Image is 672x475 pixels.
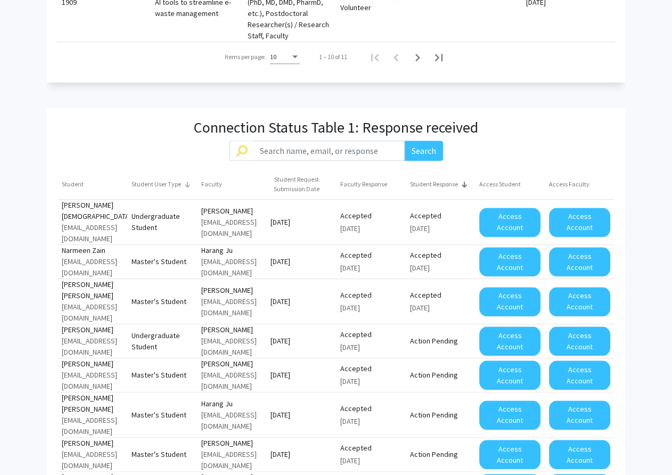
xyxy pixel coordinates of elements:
[132,179,181,189] div: Student User Type
[340,455,401,466] div: [DATE]
[266,363,336,388] mat-cell: [DATE]
[127,209,197,235] mat-cell: Undergraduate Student
[340,223,401,234] div: [DATE]
[407,46,428,68] button: Next page
[201,179,232,189] div: Faculty
[201,398,263,410] div: Harang Ju
[549,440,610,469] button: Access Account
[410,250,471,261] div: Accepted
[266,289,336,314] mat-cell: [DATE]
[319,52,347,62] div: 1 – 10 of 11
[410,263,471,274] div: [DATE]
[479,247,540,276] button: Access Account
[340,250,401,261] div: Accepted
[386,46,407,68] button: Previous page
[132,179,191,189] div: Student User Type
[340,179,387,189] div: Faculty Response
[340,329,401,340] div: Accepted
[201,217,263,239] div: [EMAIL_ADDRESS][DOMAIN_NAME]
[410,223,471,234] div: [DATE]
[253,141,405,161] input: Search name, email, or response
[545,169,614,199] mat-header-cell: Access Faculty
[201,370,263,392] div: [EMAIL_ADDRESS][DOMAIN_NAME]
[201,206,263,217] div: [PERSON_NAME]
[201,324,263,335] div: [PERSON_NAME]
[62,449,123,471] div: [EMAIL_ADDRESS][DOMAIN_NAME]
[479,361,540,390] button: Access Account
[201,438,263,449] div: [PERSON_NAME]
[201,179,222,189] div: Faculty
[410,290,471,301] div: Accepted
[340,403,401,414] div: Accepted
[225,52,266,62] div: Items per page:
[62,324,123,335] div: [PERSON_NAME]
[271,175,322,194] div: Student Request Submission Date
[62,179,93,189] div: Student
[406,402,476,428] mat-cell: Action Pending
[8,427,45,467] iframe: Chat
[62,200,132,222] div: [PERSON_NAME][DEMOGRAPHIC_DATA]
[271,175,332,194] div: Student Request Submission Date
[428,46,449,68] button: Last page
[62,256,123,279] div: [EMAIL_ADDRESS][DOMAIN_NAME]
[201,358,263,370] div: [PERSON_NAME]
[479,400,540,430] button: Access Account
[364,46,386,68] button: First page
[549,287,610,316] button: Access Account
[340,376,401,387] div: [DATE]
[340,210,401,222] div: Accepted
[62,415,123,437] div: [EMAIL_ADDRESS][DOMAIN_NAME]
[62,179,84,189] div: Student
[406,363,476,388] mat-cell: Action Pending
[340,363,401,374] div: Accepted
[127,329,197,354] mat-cell: Undergraduate Student
[340,342,401,353] div: [DATE]
[549,361,610,390] button: Access Account
[410,210,471,222] div: Accepted
[266,209,336,235] mat-cell: [DATE]
[62,301,123,324] div: [EMAIL_ADDRESS][DOMAIN_NAME]
[62,335,123,358] div: [EMAIL_ADDRESS][DOMAIN_NAME]
[475,169,545,199] mat-header-cell: Access Student
[201,256,263,279] div: [EMAIL_ADDRESS][DOMAIN_NAME]
[340,302,401,314] div: [DATE]
[62,392,123,415] div: [PERSON_NAME] [PERSON_NAME]
[340,416,401,427] div: [DATE]
[270,53,276,61] span: 10
[410,179,458,189] div: Student Response
[194,119,478,137] h3: Connection Status Table 1: Response received
[62,358,123,370] div: [PERSON_NAME]
[127,402,197,428] mat-cell: Master's Student
[62,438,123,449] div: [PERSON_NAME]
[62,279,123,301] div: [PERSON_NAME] [PERSON_NAME]
[549,247,610,276] button: Access Account
[201,296,263,318] div: [EMAIL_ADDRESS][DOMAIN_NAME]
[201,335,263,358] div: [EMAIL_ADDRESS][DOMAIN_NAME]
[410,302,471,314] div: [DATE]
[340,179,397,189] div: Faculty Response
[406,329,476,354] mat-cell: Action Pending
[201,410,263,432] div: [EMAIL_ADDRESS][DOMAIN_NAME]
[62,370,123,392] div: [EMAIL_ADDRESS][DOMAIN_NAME]
[127,442,197,468] mat-cell: Master's Student
[410,179,468,189] div: Student Response
[549,400,610,430] button: Access Account
[266,402,336,428] mat-cell: [DATE]
[127,289,197,314] mat-cell: Master's Student
[479,208,540,237] button: Access Account
[340,263,401,274] div: [DATE]
[479,287,540,316] button: Access Account
[62,222,132,244] div: [EMAIL_ADDRESS][DOMAIN_NAME]
[266,249,336,275] mat-cell: [DATE]
[201,449,263,471] div: [EMAIL_ADDRESS][DOMAIN_NAME]
[405,141,443,161] button: Search
[266,329,336,354] mat-cell: [DATE]
[340,443,401,454] div: Accepted
[127,249,197,275] mat-cell: Master's Student
[340,290,401,301] div: Accepted
[127,363,197,388] mat-cell: Master's Student
[549,208,610,237] button: Access Account
[201,285,263,296] div: [PERSON_NAME]
[479,440,540,469] button: Access Account
[270,53,300,61] mat-select: Items per page:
